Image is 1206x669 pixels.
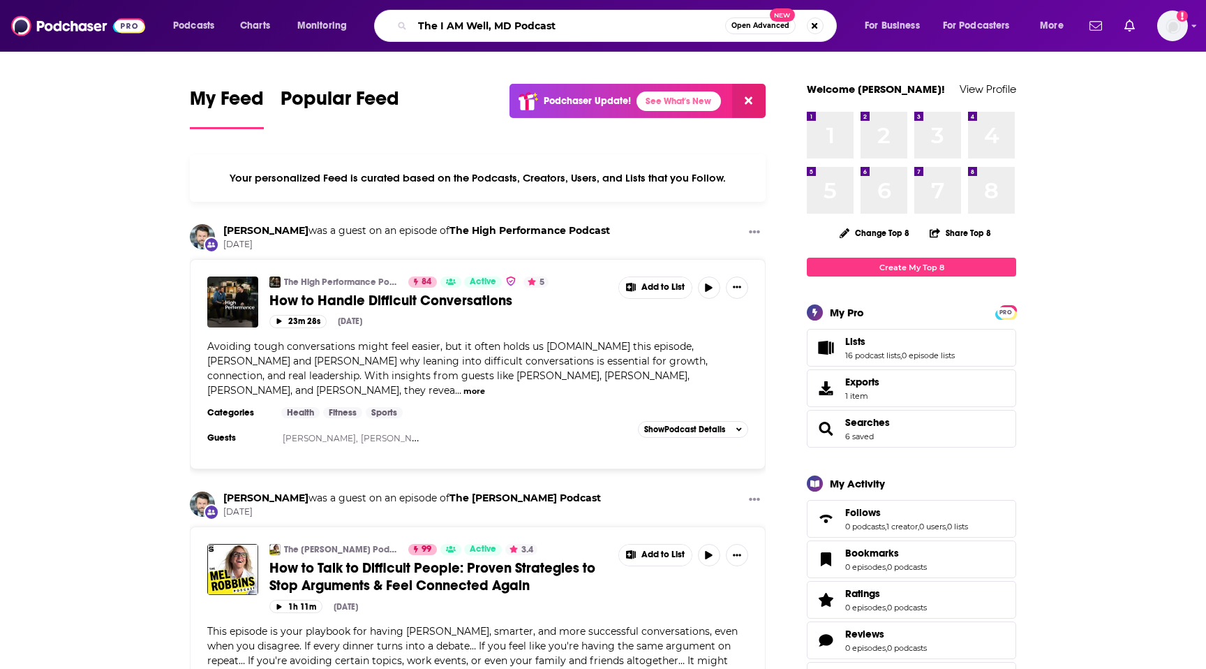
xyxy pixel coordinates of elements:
span: Podcasts [173,16,214,36]
a: Charles Duhigg [223,492,308,504]
span: [DATE] [223,239,610,251]
span: How to Handle Difficult Conversations [269,292,512,309]
span: 1 item [845,391,879,401]
span: Popular Feed [281,87,399,119]
a: [PERSON_NAME], [283,433,358,443]
a: Popular Feed [281,87,399,129]
span: New [770,8,795,22]
img: How to Talk to Difficult People: Proven Strategies to Stop Arguments & Feel Connected Again [207,544,258,595]
a: Charles Duhigg [223,224,308,237]
span: , [900,351,902,360]
a: Bookmarks [845,547,927,559]
a: Health [281,407,320,418]
a: Sports [366,407,403,418]
div: [DATE] [334,602,358,612]
a: 0 episode lists [902,351,955,360]
a: 99 [408,544,437,555]
a: The Mel Robbins Podcast [449,492,601,504]
button: open menu [1030,15,1081,37]
h3: was a guest on an episode of [223,492,601,505]
a: How to Handle Difficult Conversations [269,292,609,309]
span: PRO [997,307,1014,318]
a: 0 lists [947,522,968,531]
span: 99 [422,543,431,557]
span: Active [470,275,496,289]
span: 84 [422,275,431,289]
button: 3.4 [505,544,537,555]
button: Show More Button [726,544,748,566]
a: Welcome [PERSON_NAME]! [807,82,945,96]
a: Reviews [812,631,840,650]
a: Lists [845,335,955,348]
span: Exports [812,378,840,398]
a: 84 [408,277,437,288]
a: View Profile [960,82,1016,96]
img: Podchaser - Follow, Share and Rate Podcasts [11,13,145,39]
button: Show More Button [619,545,692,566]
h3: was a guest on an episode of [223,224,610,237]
img: Charles Duhigg [190,492,215,517]
a: 0 podcasts [887,562,927,572]
a: 6 saved [845,432,874,441]
button: ShowPodcast Details [638,421,748,438]
a: Exports [807,369,1016,407]
button: Show More Button [743,224,766,242]
button: open menu [855,15,937,37]
p: Podchaser Update! [544,95,631,107]
span: Open Advanced [731,22,789,29]
div: Search podcasts, credits, & more... [387,10,850,42]
span: Exports [845,376,879,388]
button: open menu [288,15,365,37]
a: Follows [845,506,968,519]
span: , [886,643,887,653]
div: New Appearance [204,504,219,520]
a: 0 users [919,522,946,531]
span: For Business [865,16,920,36]
a: The High Performance Podcast [449,224,610,237]
span: Reviews [845,628,884,640]
span: [DATE] [223,506,601,518]
a: The High Performance Podcast [284,277,399,288]
span: , [886,603,887,612]
a: Ratings [812,590,840,610]
a: See What's New [636,91,721,111]
img: How to Handle Difficult Conversations [207,277,258,328]
a: My Feed [190,87,264,129]
span: Monitoring [297,16,347,36]
button: open menu [163,15,232,37]
div: My Activity [830,477,885,490]
span: Logged in as cduhigg [1157,10,1188,41]
a: Searches [845,416,890,429]
button: 1h 11m [269,600,322,613]
span: Avoiding tough conversations might feel easier, but it often holds us [DOMAIN_NAME] this episode,... [207,340,708,397]
a: 0 episodes [845,643,886,653]
span: Follows [845,506,881,519]
img: User Profile [1157,10,1188,41]
a: 0 episodes [845,562,886,572]
button: 23m 28s [269,315,327,328]
a: Follows [812,509,840,529]
span: Reviews [807,622,1016,659]
a: 0 episodes [845,603,886,612]
button: Show profile menu [1157,10,1188,41]
a: [PERSON_NAME], [361,433,436,443]
span: Active [470,543,496,557]
a: Active [464,277,502,288]
span: Searches [807,410,1016,448]
img: The High Performance Podcast [269,277,281,288]
a: Show notifications dropdown [1119,14,1140,38]
button: 5 [523,277,549,288]
svg: Add a profile image [1177,10,1188,22]
span: Follows [807,500,1016,538]
a: Reviews [845,628,927,640]
span: Ratings [845,587,880,600]
span: ... [455,384,461,397]
a: Active [464,544,502,555]
a: 0 podcasts [845,522,885,531]
a: Create My Top 8 [807,258,1016,277]
a: 16 podcast lists [845,351,900,360]
span: Charts [240,16,270,36]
